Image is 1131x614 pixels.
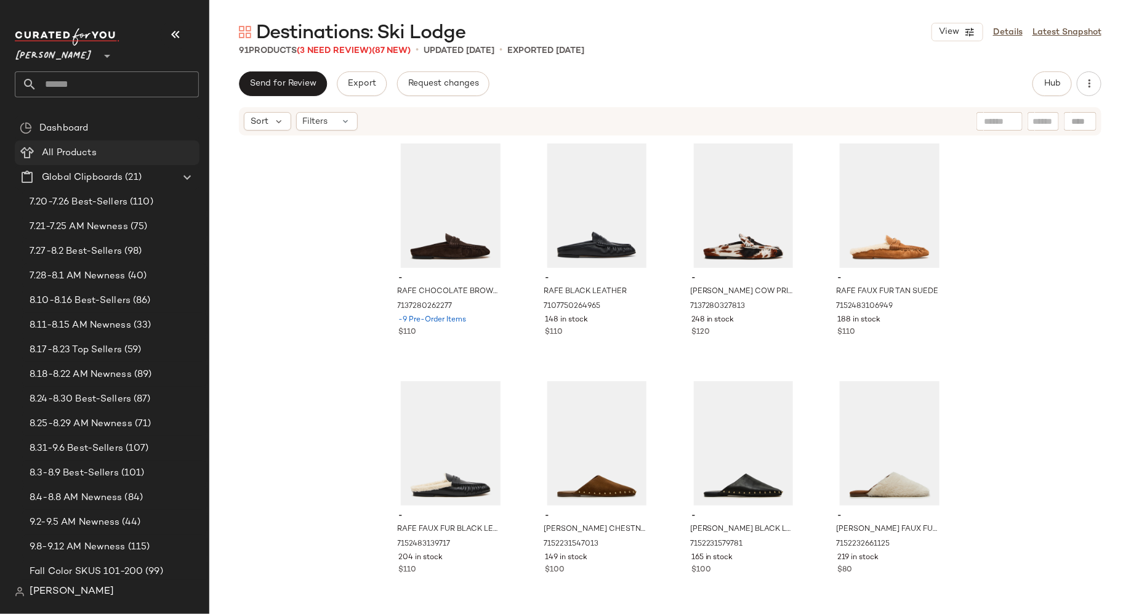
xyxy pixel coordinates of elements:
span: 149 in stock [545,552,587,564]
span: 7137280262277 [398,301,453,312]
span: - [837,511,941,522]
span: [PERSON_NAME] COW PRINT [690,286,794,297]
button: Export [337,71,387,96]
span: - [545,511,649,522]
span: (87) [131,392,151,406]
span: 7152231547013 [544,539,598,550]
span: $100 [691,565,711,576]
span: (84) [123,491,143,505]
span: (71) [132,417,151,431]
span: (110) [127,195,153,209]
span: 91 [239,46,249,55]
span: 8.25-8.29 AM Newness [30,417,132,431]
span: (44) [120,515,141,530]
span: $110 [545,327,563,338]
span: $120 [691,327,710,338]
img: STEVEMADDEN_SHOES_RAFE_BLACK-LEATHER.jpg [535,143,659,268]
span: (98) [122,244,142,259]
span: (33) [131,318,151,333]
span: (115) [126,540,150,554]
button: Hub [1032,71,1072,96]
span: 9.8-9.12 AM Newness [30,540,126,554]
img: STEVEMADDEN_SHOES_RAFE-C_BROWN-MULTI_01.jpg [682,143,805,268]
span: [PERSON_NAME] BLACK LEATHER [690,524,794,535]
span: $110 [399,327,417,338]
span: 7107750264965 [544,301,600,312]
span: $100 [545,565,565,576]
span: 148 in stock [545,315,588,326]
span: RAFE FAUX FUR TAN SUEDE [836,286,938,297]
p: updated [DATE] [424,44,494,57]
span: - [837,273,941,284]
span: 8.11-8.15 AM Newness [30,318,131,333]
span: (87 New) [372,46,411,55]
button: View [932,23,983,41]
span: RAFE FAUX FUR BLACK LEATHER [398,524,502,535]
span: Global Clipboards [42,171,123,185]
img: STEVEMADDEN_SHOE_RAFE-F_BLACK-LEATHER_01.jpg [389,381,513,506]
span: View [938,27,959,37]
span: • [499,43,502,58]
span: - [399,511,503,522]
img: STEVEMADDEN_SHOES_RAFE_CHOCOLATE-BROWN_SUEDE_01.jpg [389,143,513,268]
span: RAFE CHOCOLATE BROWN SUEDE [398,286,502,297]
span: [PERSON_NAME] [30,584,114,599]
span: Hub [1044,79,1061,89]
span: 7.20-7.26 Best-Sellers [30,195,127,209]
span: - [545,273,649,284]
span: 8.3-8.9 Best-Sellers [30,466,119,480]
span: (89) [132,368,152,382]
span: $110 [837,327,855,338]
span: (86) [131,294,151,308]
span: (21) [123,171,142,185]
button: Request changes [397,71,489,96]
p: Exported [DATE] [507,44,584,57]
span: Dashboard [39,121,88,135]
img: STEVEMADDEN_SHOES_RAFE-F_TAN-SUEDE.jpg [827,143,951,268]
span: All Products [42,146,97,160]
span: Fall Color SKUS 101-200 [30,565,143,579]
span: 188 in stock [837,315,880,326]
span: 7.21-7.25 AM Newness [30,220,128,234]
span: 204 in stock [399,552,443,564]
span: Export [347,79,376,89]
span: $110 [399,565,417,576]
span: [PERSON_NAME] FAUX FUR CREAM [836,524,940,535]
span: 7152483139717 [398,539,451,550]
span: 9.2-9.5 AM Newness [30,515,120,530]
button: Send for Review [239,71,327,96]
img: cfy_white_logo.C9jOOHJF.svg [15,28,119,46]
span: 7152231579781 [690,539,743,550]
span: - [399,273,503,284]
span: • [416,43,419,58]
img: STEVEMADDEN_SHOES_PEARSON_CHESTNUT-SUEDE_05.jpg [535,381,659,506]
img: svg%3e [239,26,251,38]
span: 8.4-8.8 AM Newness [30,491,123,505]
span: (3 Need Review) [297,46,372,55]
span: [PERSON_NAME] CHESTNUT SUEDE [544,524,648,535]
span: 219 in stock [837,552,879,564]
span: 7152232661125 [836,539,890,550]
span: $80 [837,565,852,576]
span: 7.27-8.2 Best-Sellers [30,244,122,259]
span: Destinations: Ski Lodge [256,21,465,46]
span: Request changes [408,79,479,89]
span: (59) [122,343,142,357]
span: Send for Review [249,79,316,89]
img: STEVEMADDEN_SHOES_PEARSON-F_CREAM_05.jpg [827,381,951,506]
span: 8.10-8.16 Best-Sellers [30,294,131,308]
img: STEVEMADDEN_SHOES_PEARSON_BLACK-LEATHER_05.jpg [682,381,805,506]
span: 8.17-8.23 Top Sellers [30,343,122,357]
span: 7152483106949 [836,301,893,312]
span: [PERSON_NAME] [15,42,92,64]
span: - [691,511,795,522]
span: 165 in stock [691,552,733,564]
span: -9 Pre-Order Items [399,315,467,326]
span: (40) [126,269,147,283]
span: (99) [143,565,163,579]
span: 8.24-8.30 Best-Sellers [30,392,131,406]
div: Products [239,44,411,57]
span: 7.28-8.1 AM Newness [30,269,126,283]
span: Sort [251,115,268,128]
span: - [691,273,795,284]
